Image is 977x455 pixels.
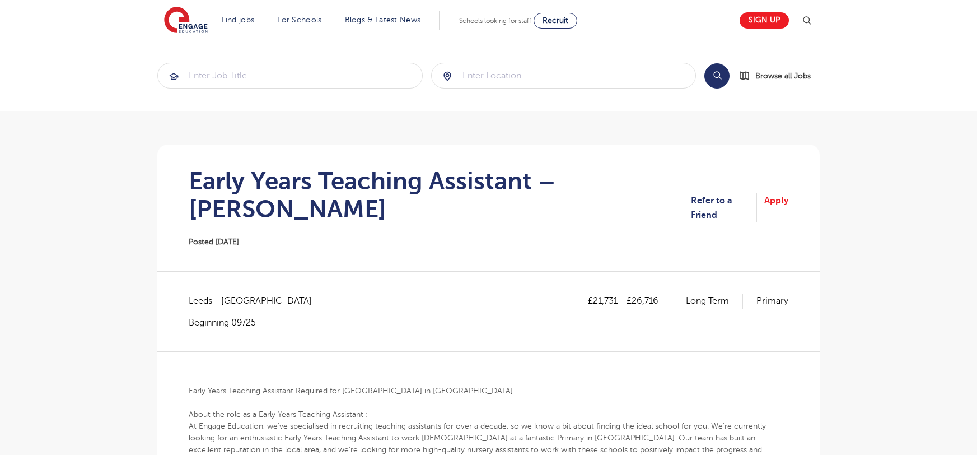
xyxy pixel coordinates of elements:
button: Search [704,63,730,89]
b: Early Years Teaching Assistant Required for [GEOGRAPHIC_DATA] in [GEOGRAPHIC_DATA] [189,387,513,395]
b: About the role as a Early Years Teaching Assistant : [189,410,368,419]
a: Refer to a Friend [691,193,757,223]
a: Find jobs [222,16,255,24]
span: Recruit [543,16,568,25]
div: Submit [157,63,423,89]
span: Browse all Jobs [755,69,811,82]
h1: Early Years Teaching Assistant – [PERSON_NAME] [189,167,691,223]
a: Apply [764,193,788,223]
a: For Schools [277,16,321,24]
img: Engage Education [164,7,208,35]
a: Recruit [534,13,577,29]
input: Submit [432,63,696,88]
a: Sign up [740,12,789,29]
a: Blogs & Latest News [345,16,421,24]
p: £21,731 - £26,716 [588,294,672,308]
p: Long Term [686,294,743,308]
a: Browse all Jobs [738,69,820,82]
input: Submit [158,63,422,88]
p: Primary [756,294,788,308]
span: Leeds - [GEOGRAPHIC_DATA] [189,294,323,308]
span: Schools looking for staff [459,17,531,25]
p: Beginning 09/25 [189,317,323,329]
div: Submit [431,63,696,89]
span: Posted [DATE] [189,238,239,246]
